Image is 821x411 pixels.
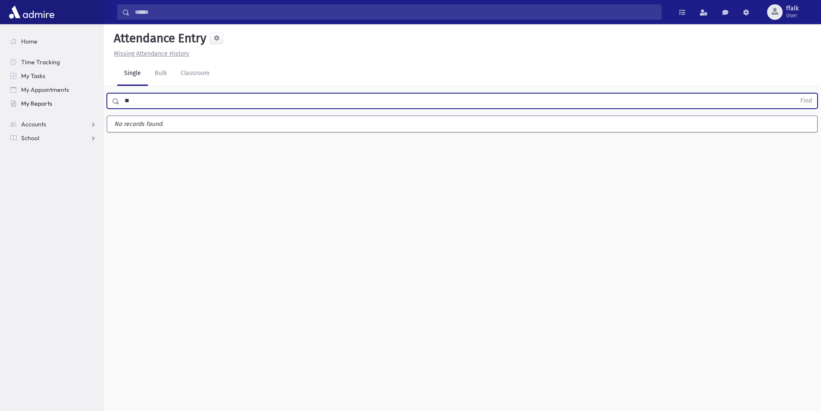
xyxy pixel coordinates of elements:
a: Missing Attendance History [110,50,189,57]
a: Classroom [174,62,216,86]
a: My Tasks [3,69,103,83]
u: Missing Attendance History [114,50,189,57]
span: Home [21,38,37,45]
span: Time Tracking [21,58,60,66]
span: User [786,12,799,19]
span: My Tasks [21,72,45,80]
span: My Reports [21,100,52,107]
span: My Appointments [21,86,69,94]
span: ffalk [786,5,799,12]
h5: Attendance Entry [110,31,206,46]
input: Search [130,4,661,20]
a: My Appointments [3,83,103,97]
span: Accounts [21,120,46,128]
a: My Reports [3,97,103,110]
label: No records found. [107,116,817,132]
a: Accounts [3,117,103,131]
button: Find [795,94,817,108]
a: Single [117,62,148,86]
span: School [21,134,39,142]
a: Home [3,35,103,48]
a: School [3,131,103,145]
a: Time Tracking [3,55,103,69]
img: AdmirePro [7,3,56,21]
a: Bulk [148,62,174,86]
